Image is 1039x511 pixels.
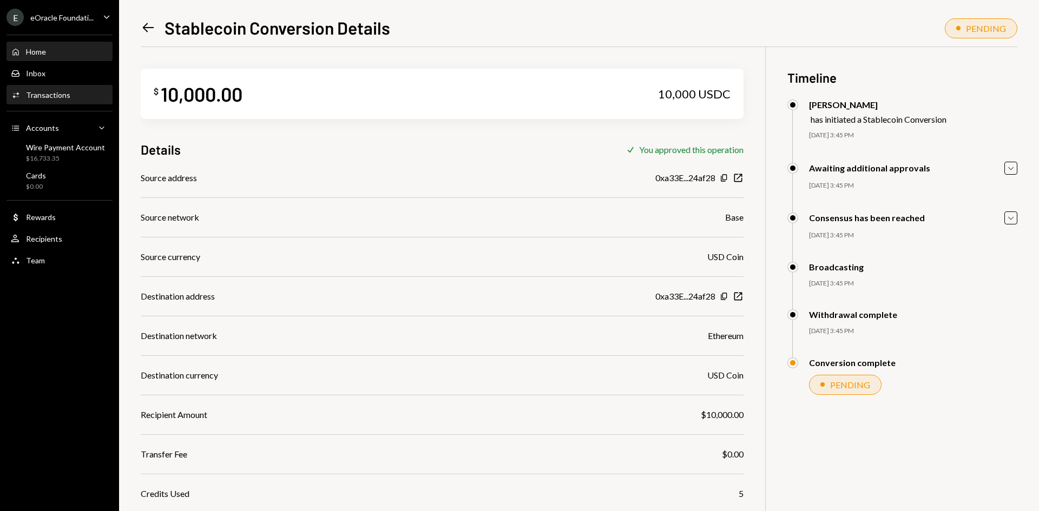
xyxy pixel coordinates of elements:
div: PENDING [830,380,870,390]
div: Conversion complete [809,357,896,368]
div: [DATE] 3:45 PM [809,279,1017,288]
div: $0.00 [26,182,46,191]
a: Transactions [6,85,113,104]
div: Home [26,47,46,56]
h3: Details [141,141,181,158]
div: [DATE] 3:45 PM [809,181,1017,190]
div: eOracle Foundati... [30,13,94,22]
div: Recipients [26,234,62,243]
div: Destination address [141,290,215,303]
div: Withdrawal complete [809,309,897,320]
div: Ethereum [708,329,744,342]
div: 0xa33E...24af28 [655,290,715,303]
div: PENDING [966,23,1006,34]
a: Recipients [6,229,113,248]
a: Inbox [6,63,113,83]
div: Source network [141,211,199,224]
div: Transfer Fee [141,448,187,461]
div: 5 [739,487,744,500]
div: Destination currency [141,369,218,382]
div: Source currency [141,250,200,263]
div: 10,000.00 [161,82,242,106]
div: Cards [26,171,46,180]
div: You approved this operation [639,144,744,155]
div: Source address [141,171,197,184]
div: USD Coin [707,250,744,263]
div: $16,733.35 [26,154,105,163]
div: Inbox [26,69,45,78]
a: Cards$0.00 [6,168,113,194]
div: Destination network [141,329,217,342]
a: Wire Payment Account$16,733.35 [6,140,113,165]
div: Accounts [26,123,59,132]
div: Base [725,211,744,224]
div: Credits Used [141,487,189,500]
div: Recipient Amount [141,408,207,421]
a: Team [6,250,113,270]
div: Rewards [26,213,56,222]
div: $10,000.00 [701,408,744,421]
div: Wire Payment Account [26,143,105,152]
div: [PERSON_NAME] [809,99,946,110]
div: Awaiting additional approvals [809,163,930,173]
div: [DATE] 3:45 PM [809,231,1017,240]
div: $0.00 [722,448,744,461]
div: Team [26,256,45,265]
div: 0xa33E...24af28 [655,171,715,184]
div: 10,000 USDC [658,87,731,102]
div: [DATE] 3:45 PM [809,327,1017,336]
div: USD Coin [707,369,744,382]
div: [DATE] 3:45 PM [809,131,1017,140]
a: Rewards [6,207,113,227]
a: Home [6,42,113,61]
div: $ [154,86,159,97]
h1: Stablecoin Conversion Details [165,17,390,38]
a: Accounts [6,118,113,137]
h3: Timeline [787,69,1017,87]
div: Broadcasting [809,262,864,272]
div: E [6,9,24,26]
div: Consensus has been reached [809,213,925,223]
div: Transactions [26,90,70,99]
div: has initiated a Stablecoin Conversion [811,114,946,124]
